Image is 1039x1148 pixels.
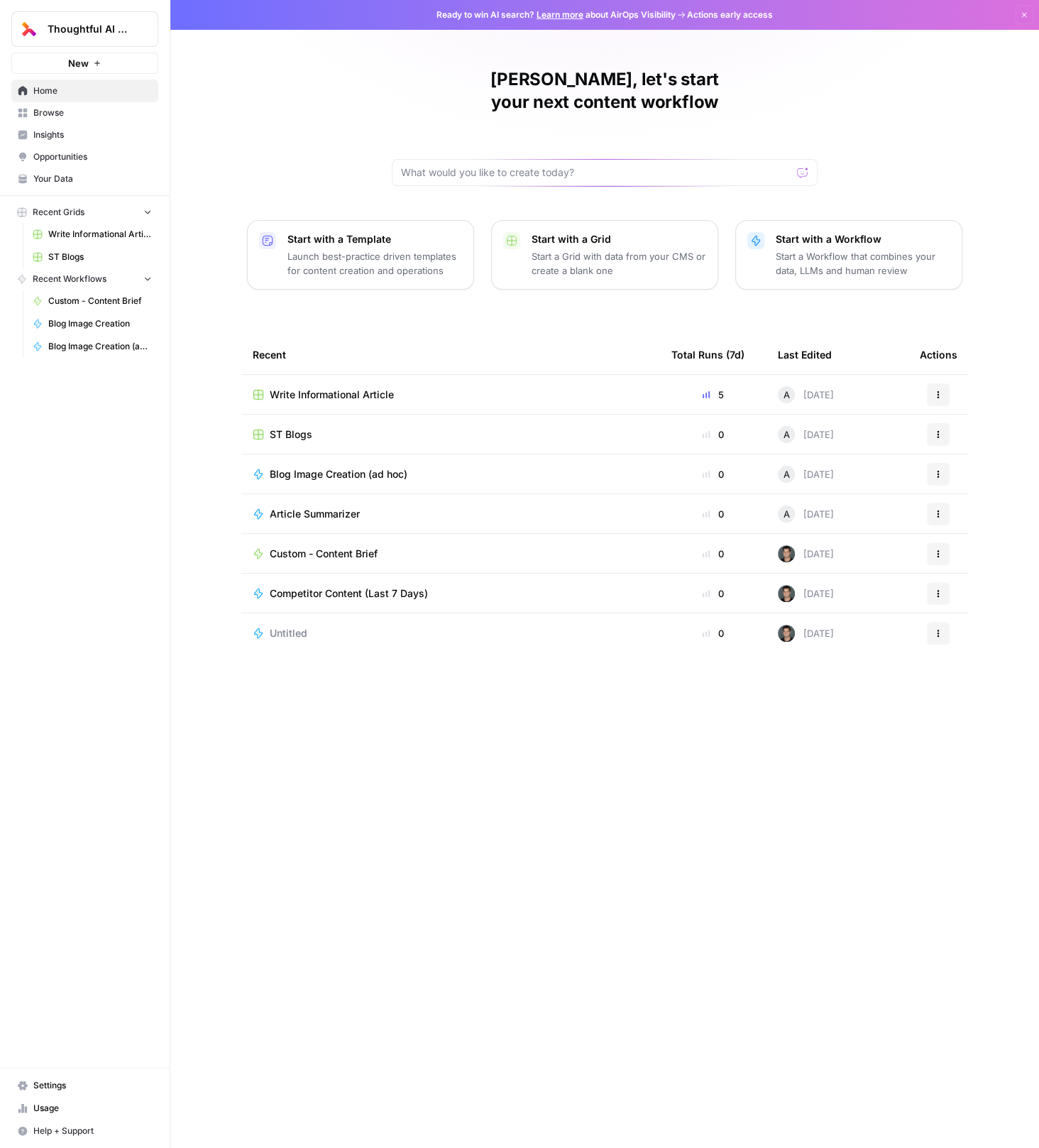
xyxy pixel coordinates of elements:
[778,505,834,523] div: [DATE]
[671,335,744,374] div: Total Runs (7d)
[778,545,795,562] img: klt2gisth7jypmzdkryddvk9ywnb
[48,340,152,353] span: Blog Image Creation (ad hoc)
[11,146,158,168] a: Opportunities
[436,9,676,21] span: Ready to win AI search? about AirOps Visibility
[253,507,649,521] a: Article Summarizer
[11,11,158,47] button: Workspace: Thoughtful AI Content Engine
[287,249,462,278] p: Launch best-practice driven templates for content creation and operations
[392,68,818,114] h1: [PERSON_NAME], let's start your next content workflow
[270,626,307,640] span: Untitled
[671,507,755,521] div: 0
[26,223,158,246] a: Write Informational Article
[11,53,158,74] button: New
[48,251,152,263] span: ST Blogs
[48,317,152,330] span: Blog Image Creation
[11,1120,158,1142] button: Help + Support
[26,290,158,312] a: Custom - Content Brief
[26,335,158,358] a: Blog Image Creation (ad hoc)
[33,151,152,163] span: Opportunities
[11,80,158,102] a: Home
[778,625,834,642] div: [DATE]
[11,202,158,223] button: Recent Grids
[253,467,649,481] a: Blog Image Creation (ad hoc)
[776,232,950,246] p: Start with a Workflow
[776,249,950,278] p: Start a Workflow that combines your data, LLMs and human review
[33,1079,152,1092] span: Settings
[671,467,755,481] div: 0
[16,16,42,42] img: Thoughtful AI Content Engine Logo
[11,268,158,290] button: Recent Workflows
[26,246,158,268] a: ST Blogs
[33,273,106,285] span: Recent Workflows
[253,335,649,374] div: Recent
[253,427,649,442] a: ST Blogs
[247,220,474,290] button: Start with a TemplateLaunch best-practice driven templates for content creation and operations
[784,427,790,442] span: A
[778,466,834,483] div: [DATE]
[11,168,158,190] a: Your Data
[253,586,649,601] a: Competitor Content (Last 7 Days)
[778,545,834,562] div: [DATE]
[33,1125,152,1137] span: Help + Support
[784,507,790,521] span: A
[33,106,152,119] span: Browse
[537,9,583,20] a: Learn more
[11,1097,158,1120] a: Usage
[33,206,84,219] span: Recent Grids
[11,124,158,146] a: Insights
[532,232,706,246] p: Start with a Grid
[48,22,133,36] span: Thoughtful AI Content Engine
[26,312,158,335] a: Blog Image Creation
[735,220,962,290] button: Start with a WorkflowStart a Workflow that combines your data, LLMs and human review
[68,56,89,70] span: New
[270,427,312,442] span: ST Blogs
[270,467,407,481] span: Blog Image Creation (ad hoc)
[270,547,378,561] span: Custom - Content Brief
[778,335,832,374] div: Last Edited
[671,626,755,640] div: 0
[270,586,428,601] span: Competitor Content (Last 7 Days)
[33,173,152,185] span: Your Data
[253,626,649,640] a: Untitled
[671,547,755,561] div: 0
[687,9,773,21] span: Actions early access
[48,295,152,307] span: Custom - Content Brief
[532,249,706,278] p: Start a Grid with data from your CMS or create a blank one
[491,220,718,290] button: Start with a GridStart a Grid with data from your CMS or create a blank one
[671,586,755,601] div: 0
[778,585,795,602] img: klt2gisth7jypmzdkryddvk9ywnb
[33,1102,152,1115] span: Usage
[671,388,755,402] div: 5
[253,547,649,561] a: Custom - Content Brief
[270,507,360,521] span: Article Summarizer
[778,386,834,403] div: [DATE]
[270,388,394,402] span: Write Informational Article
[253,388,649,402] a: Write Informational Article
[778,585,834,602] div: [DATE]
[920,335,957,374] div: Actions
[48,228,152,241] span: Write Informational Article
[287,232,462,246] p: Start with a Template
[11,1074,158,1097] a: Settings
[671,427,755,442] div: 0
[33,129,152,141] span: Insights
[11,102,158,124] a: Browse
[778,625,795,642] img: klt2gisth7jypmzdkryddvk9ywnb
[784,388,790,402] span: A
[778,426,834,443] div: [DATE]
[33,84,152,97] span: Home
[784,467,790,481] span: A
[401,165,791,180] input: What would you like to create today?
